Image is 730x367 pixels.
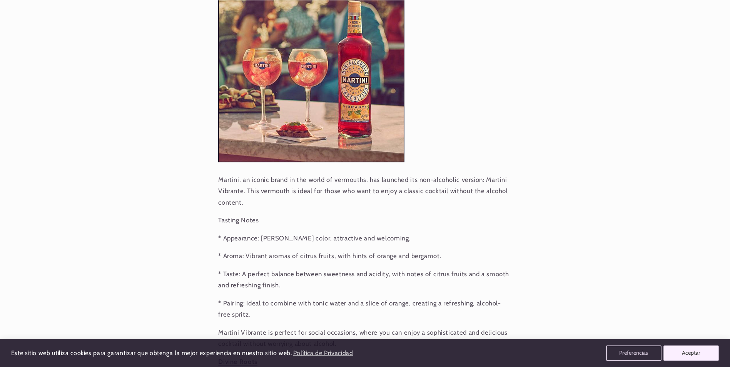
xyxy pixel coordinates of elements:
[606,345,662,361] button: Preferencias
[292,347,354,360] a: Política de Privacidad (opens in a new tab)
[218,176,508,206] span: Martini, an iconic brand in the world of vermouths, has launched its non-alcoholic version: Marti...
[218,329,507,348] span: Martini Vibrante is perfect for social occasions, where you can enjoy a sophisticated and delicio...
[663,345,719,361] button: Aceptar
[218,216,259,224] span: Tasting Notes
[218,234,410,242] span: * Appearance: [PERSON_NAME] color, attractive and welcoming.
[11,349,292,357] span: Este sitio web utiliza cookies para garantizar que obtenga la mejor experiencia en nuestro sitio ...
[218,299,501,319] span: * Pairing: Ideal to combine with tonic water and a slice of orange, creating a refreshing, alcoho...
[218,270,509,289] span: * Taste: A perfect balance between sweetness and acidity, with notes of citrus fruits and a smoot...
[218,252,441,260] span: * Aroma: Vibrant aromas of citrus fruits, with hints of orange and bergamot.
